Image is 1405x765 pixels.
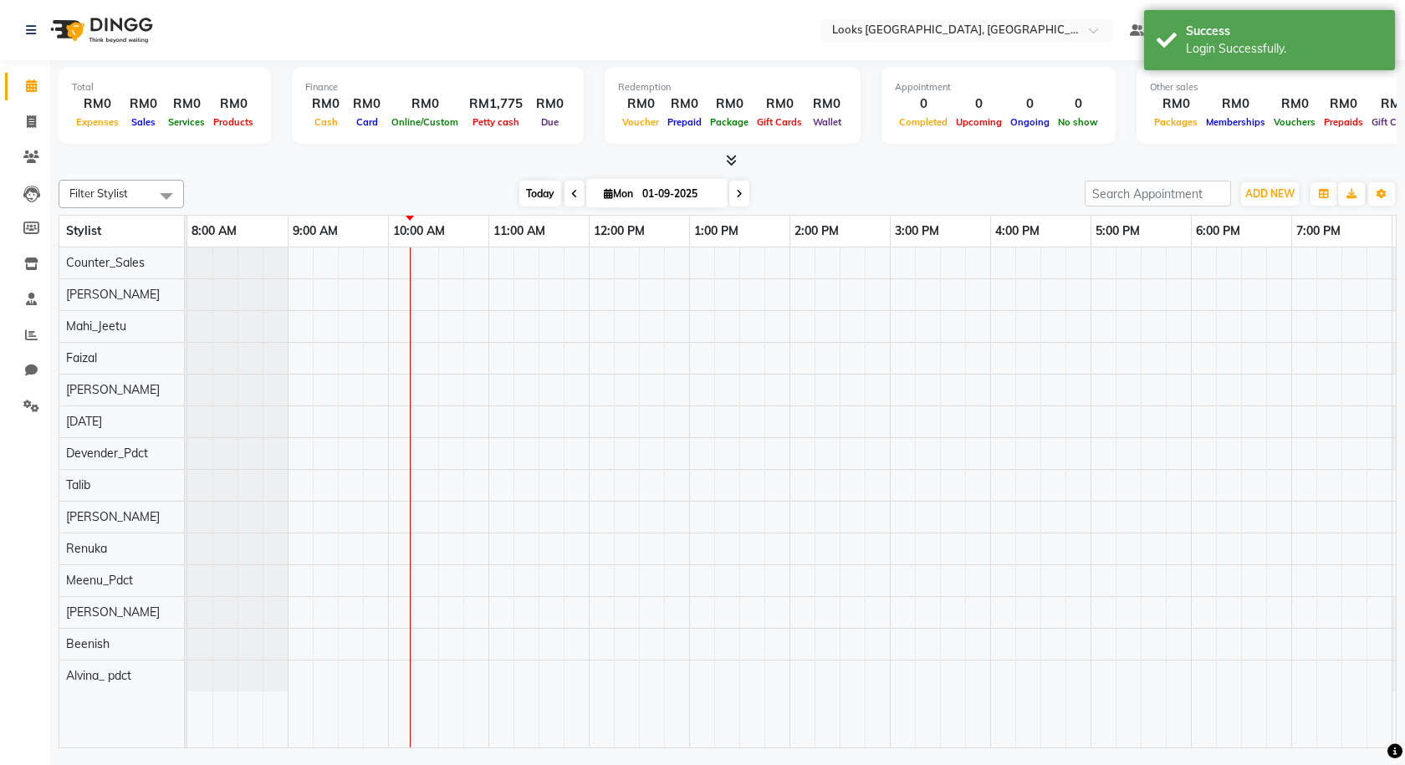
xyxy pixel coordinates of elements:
[1202,116,1270,128] span: Memberships
[209,116,258,128] span: Products
[1186,23,1382,40] div: Success
[1270,94,1320,114] div: RM0
[1006,94,1054,114] div: 0
[468,116,524,128] span: Petty cash
[991,219,1044,243] a: 4:00 PM
[305,80,570,94] div: Finance
[66,668,131,683] span: Alvina_ pdct
[66,604,160,620] span: [PERSON_NAME]
[1241,182,1299,206] button: ADD NEW
[806,94,847,114] div: RM0
[753,116,806,128] span: Gift Cards
[663,116,706,128] span: Prepaid
[1186,40,1382,58] div: Login Successfully.
[1202,94,1270,114] div: RM0
[529,94,570,114] div: RM0
[66,382,160,397] span: [PERSON_NAME]
[66,573,133,588] span: Meenu_Pdct
[66,255,145,270] span: Counter_Sales
[72,94,123,114] div: RM0
[389,219,449,243] a: 10:00 AM
[590,219,649,243] a: 12:00 PM
[537,116,563,128] span: Due
[209,94,258,114] div: RM0
[690,219,743,243] a: 1:00 PM
[1192,219,1244,243] a: 6:00 PM
[519,181,561,207] span: Today
[1085,181,1231,207] input: Search Appointment
[1270,116,1320,128] span: Vouchers
[305,94,346,114] div: RM0
[462,94,529,114] div: RM1,775
[1054,116,1102,128] span: No show
[66,414,102,429] span: [DATE]
[352,116,382,128] span: Card
[706,116,753,128] span: Package
[66,446,148,461] span: Devender_Pdct
[289,219,342,243] a: 9:00 AM
[66,477,90,492] span: Talib
[489,219,549,243] a: 11:00 AM
[891,219,943,243] a: 3:00 PM
[43,7,157,54] img: logo
[1320,116,1367,128] span: Prepaids
[600,187,637,200] span: Mon
[123,94,164,114] div: RM0
[952,116,1006,128] span: Upcoming
[72,80,258,94] div: Total
[618,94,663,114] div: RM0
[895,80,1102,94] div: Appointment
[164,94,209,114] div: RM0
[1054,94,1102,114] div: 0
[66,319,126,334] span: Mahi_Jeetu
[164,116,209,128] span: Services
[66,287,160,302] span: [PERSON_NAME]
[1245,187,1295,200] span: ADD NEW
[952,94,1006,114] div: 0
[66,223,101,238] span: Stylist
[1150,116,1202,128] span: Packages
[753,94,806,114] div: RM0
[790,219,843,243] a: 2:00 PM
[637,181,721,207] input: 2025-09-01
[69,186,128,200] span: Filter Stylist
[66,350,97,365] span: Faizal
[187,219,241,243] a: 8:00 AM
[66,636,110,651] span: Beenish
[72,116,123,128] span: Expenses
[1150,94,1202,114] div: RM0
[618,116,663,128] span: Voucher
[387,94,462,114] div: RM0
[1320,94,1367,114] div: RM0
[706,94,753,114] div: RM0
[66,541,107,556] span: Renuka
[310,116,342,128] span: Cash
[127,116,160,128] span: Sales
[618,80,847,94] div: Redemption
[895,94,952,114] div: 0
[1091,219,1144,243] a: 5:00 PM
[895,116,952,128] span: Completed
[387,116,462,128] span: Online/Custom
[809,116,846,128] span: Wallet
[346,94,387,114] div: RM0
[1006,116,1054,128] span: Ongoing
[66,509,160,524] span: [PERSON_NAME]
[663,94,706,114] div: RM0
[1292,219,1345,243] a: 7:00 PM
